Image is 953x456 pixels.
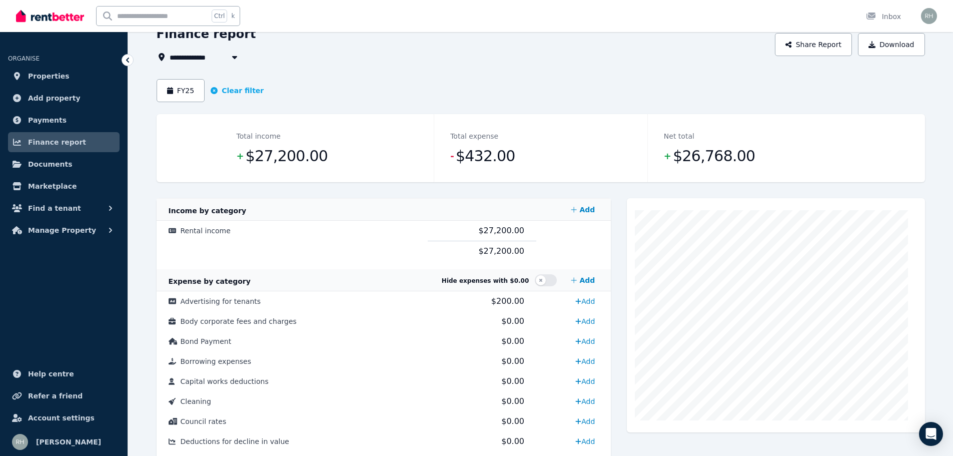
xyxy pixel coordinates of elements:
a: Add [567,200,599,220]
button: Download [858,33,925,56]
span: Find a tenant [28,202,81,214]
span: Refer a friend [28,390,83,402]
span: Capital works deductions [181,377,269,385]
span: Marketplace [28,180,77,192]
span: $0.00 [501,356,524,366]
span: Help centre [28,368,74,380]
a: Add [571,433,599,449]
span: Bond Payment [181,337,232,345]
span: Borrowing expenses [181,357,251,365]
a: Help centre [8,364,120,384]
span: Ctrl [212,10,227,23]
a: Add [571,353,599,369]
span: $0.00 [501,336,524,346]
a: Add [571,373,599,389]
a: Add [571,393,599,409]
span: + [664,149,671,163]
span: $0.00 [501,436,524,446]
span: Properties [28,70,70,82]
a: Finance report [8,132,120,152]
span: $0.00 [501,416,524,426]
div: Inbox [866,12,901,22]
img: RentBetter [16,9,84,24]
span: Council rates [181,417,227,425]
h1: Finance report [157,26,256,42]
a: Add [571,313,599,329]
a: Add [571,293,599,309]
span: - [450,149,454,163]
span: $26,768.00 [673,146,755,166]
span: Add property [28,92,81,104]
a: Properties [8,66,120,86]
span: $200.00 [491,296,524,306]
dt: Total income [237,130,281,142]
span: Manage Property [28,224,96,236]
button: Manage Property [8,220,120,240]
span: $0.00 [501,376,524,386]
a: Add [567,270,599,290]
span: Account settings [28,412,95,424]
div: Open Intercom Messenger [919,422,943,446]
span: Deductions for decline in value [181,437,289,445]
a: Add [571,413,599,429]
span: $27,200.00 [478,246,524,256]
span: $0.00 [501,396,524,406]
span: Body corporate fees and charges [181,317,297,325]
span: $432.00 [456,146,515,166]
button: Find a tenant [8,198,120,218]
span: $27,200.00 [246,146,328,166]
a: Add [571,333,599,349]
span: Cleaning [181,397,211,405]
span: Payments [28,114,67,126]
span: k [231,12,235,20]
span: + [237,149,244,163]
span: [PERSON_NAME] [36,436,101,448]
span: Expense by category [169,277,251,285]
dt: Total expense [450,130,498,142]
span: Documents [28,158,73,170]
a: Refer a friend [8,386,120,406]
a: Add property [8,88,120,108]
a: Payments [8,110,120,130]
button: Clear filter [211,86,264,96]
img: Rob Hallak [12,434,28,450]
img: Rob Hallak [921,8,937,24]
span: Advertising for tenants [181,297,261,305]
span: $0.00 [501,316,524,326]
button: FY25 [157,79,205,102]
span: Finance report [28,136,86,148]
span: ORGANISE [8,55,40,62]
a: Account settings [8,408,120,428]
span: Hide expenses with $0.00 [442,277,529,284]
span: $27,200.00 [478,226,524,235]
span: Rental income [181,227,231,235]
dt: Net total [664,130,694,142]
span: Income by category [169,207,247,215]
a: Marketplace [8,176,120,196]
a: Documents [8,154,120,174]
button: Share Report [775,33,852,56]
